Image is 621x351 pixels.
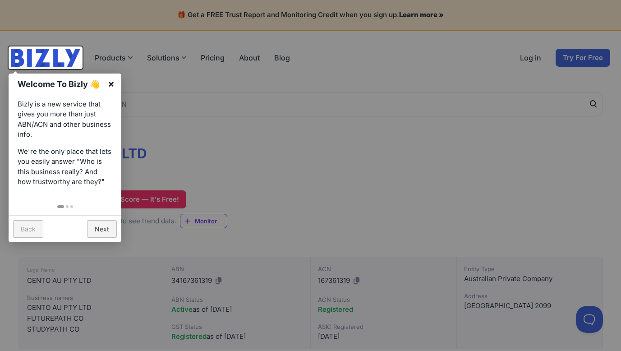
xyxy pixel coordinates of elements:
[18,78,103,90] h1: Welcome To Bizly 👋
[13,220,43,238] a: Back
[87,220,117,238] a: Next
[101,74,121,94] a: ×
[18,99,112,140] p: Bizly is a new service that gives you more than just ABN/ACN and other business info.
[18,147,112,187] p: We're the only place that lets you easily answer "Who is this business really? And how trustworth...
